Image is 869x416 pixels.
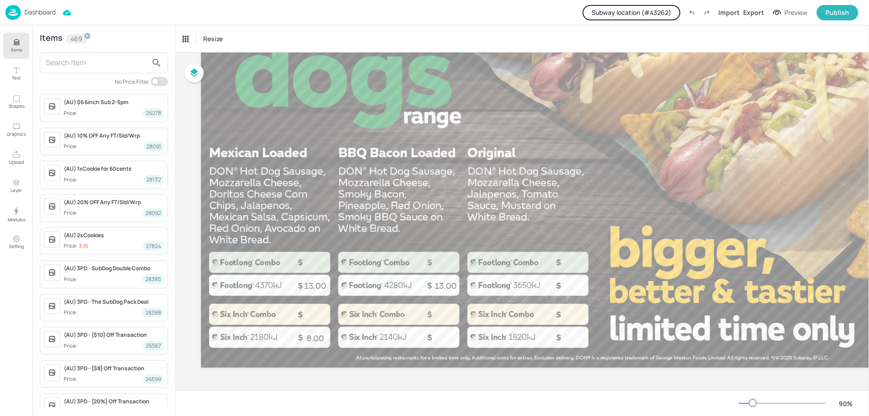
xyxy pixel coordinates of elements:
button: Setting [3,229,29,255]
button: Preview [768,6,813,19]
div: Items [40,34,62,43]
div: Export [743,8,764,17]
p: Items [11,47,22,53]
p: Dashboard [24,9,56,15]
div: 26278 [143,108,164,118]
button: Items [3,33,29,59]
div: (AU) 3PD - SubDog Double Combo [64,264,164,273]
button: Text [3,61,29,87]
div: (AU) 1xCookie for 60cents [64,165,164,173]
span: 13.00 [304,281,326,291]
div: 28132 [143,175,164,184]
img: logo-86c26b7e.jpg [5,5,21,20]
label: Redo (Ctrl + Y) [699,5,715,20]
div: Price: [64,375,79,383]
button: Subway location (#43262) [583,5,680,20]
button: Publish [816,5,858,20]
div: Import [718,8,740,17]
div: Price: [64,276,79,283]
div: 27824 [143,241,164,251]
div: 28092 [143,208,164,218]
div: (AU) $6 6inch Sub 2-5pm [64,98,164,106]
button: search [148,54,166,72]
button: Graphics [3,117,29,143]
div: 25567 [143,341,164,350]
div: No Price Filter [115,78,149,86]
p: Text [12,75,21,81]
div: (AU) 20% OFF Any FT/Sld/Wrp [64,198,164,206]
div: (AU) 3PD - {$8} Off Transaction [64,364,164,373]
p: Modules [8,216,25,223]
div: (AU) 3PD - {$10} Off Transaction [64,331,164,339]
div: 90 % [835,399,856,408]
input: Search Item [46,56,148,70]
p: Graphics [7,131,26,137]
span: 13.00 [434,281,457,291]
span: 8.00 [306,333,324,343]
div: Preview [784,8,807,18]
div: Price: [64,176,79,184]
p: Setting [9,243,24,249]
div: Price: [64,143,79,150]
p: 3.15 [79,243,88,249]
div: Price: [64,342,79,350]
div: Price: [64,209,79,217]
span: Resize [201,34,224,43]
button: Shapes [3,89,29,115]
div: (AU) 10% OFF Any FT/Sld/Wrp [64,132,164,140]
div: Price: [64,110,79,117]
button: Layer [3,173,29,199]
div: 28385 [143,274,164,284]
div: Price: [64,309,79,316]
p: Layer [10,187,22,193]
div: 26599 [143,374,164,384]
p: 469 [71,36,82,42]
div: (AU) 3PD - The SubDog Pack Deal [64,298,164,306]
button: Modules [3,201,29,227]
div: (AU) 3PD - {20%} Off Transaction [64,397,164,406]
button: Upload [3,145,29,171]
div: 28091 [143,142,164,151]
div: Publish [826,8,849,18]
label: Undo (Ctrl + Z) [684,5,699,20]
p: Upload [9,159,24,165]
div: Price: [64,242,88,250]
p: Shapes [9,103,24,109]
div: (AU) 2xCookies [64,231,164,239]
div: 28388 [143,308,164,317]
